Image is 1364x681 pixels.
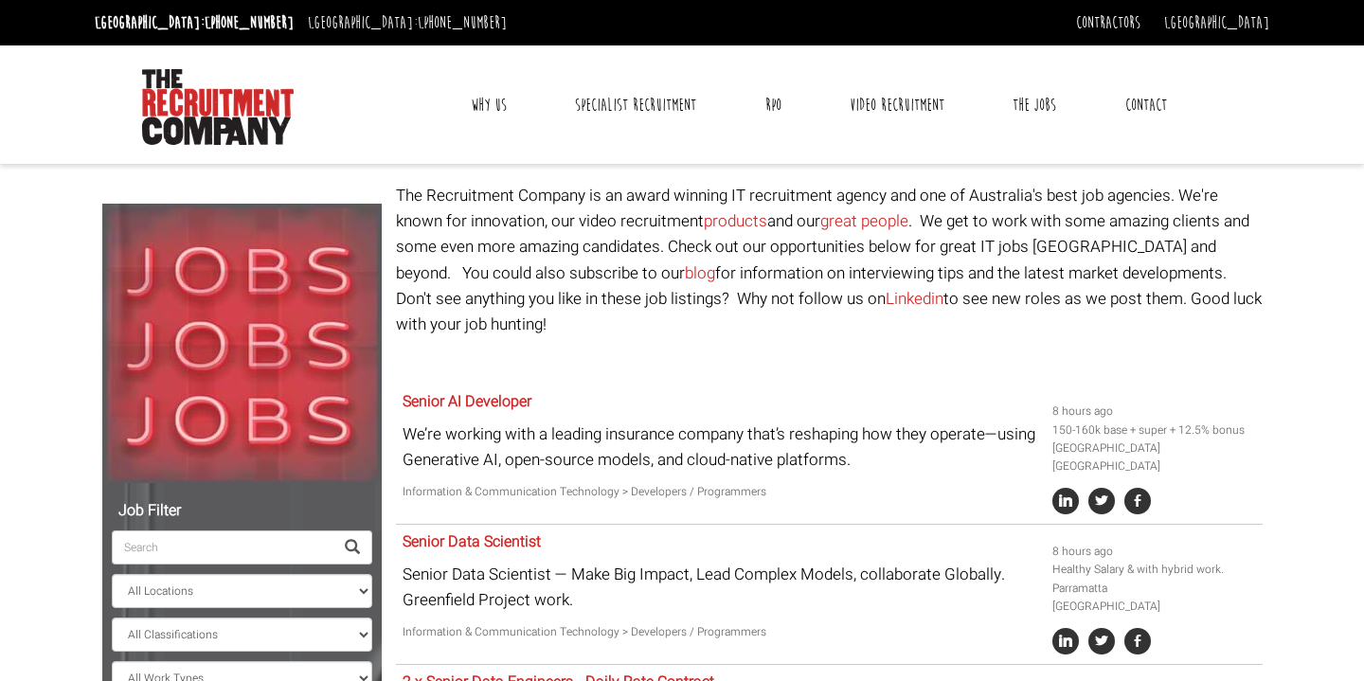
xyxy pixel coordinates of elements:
a: Senior AI Developer [403,390,531,413]
li: 8 hours ago [1052,403,1255,421]
a: [GEOGRAPHIC_DATA] [1164,12,1269,33]
a: Specialist Recruitment [561,81,710,129]
a: [PHONE_NUMBER] [205,12,294,33]
a: RPO [751,81,796,129]
a: Video Recruitment [835,81,959,129]
a: products [704,209,767,233]
li: [GEOGRAPHIC_DATA]: [303,8,511,38]
input: Search [112,530,333,565]
h5: Job Filter [112,503,372,520]
a: Contractors [1076,12,1140,33]
img: Jobs, Jobs, Jobs [102,204,382,483]
a: Why Us [457,81,521,129]
a: Contact [1111,81,1181,129]
a: Linkedin [886,287,943,311]
p: The Recruitment Company is an award winning IT recruitment agency and one of Australia's best job... [396,183,1263,337]
a: [PHONE_NUMBER] [418,12,507,33]
a: The Jobs [998,81,1070,129]
a: blog [685,261,715,285]
a: great people [820,209,908,233]
li: [GEOGRAPHIC_DATA]: [90,8,298,38]
img: The Recruitment Company [142,69,294,145]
